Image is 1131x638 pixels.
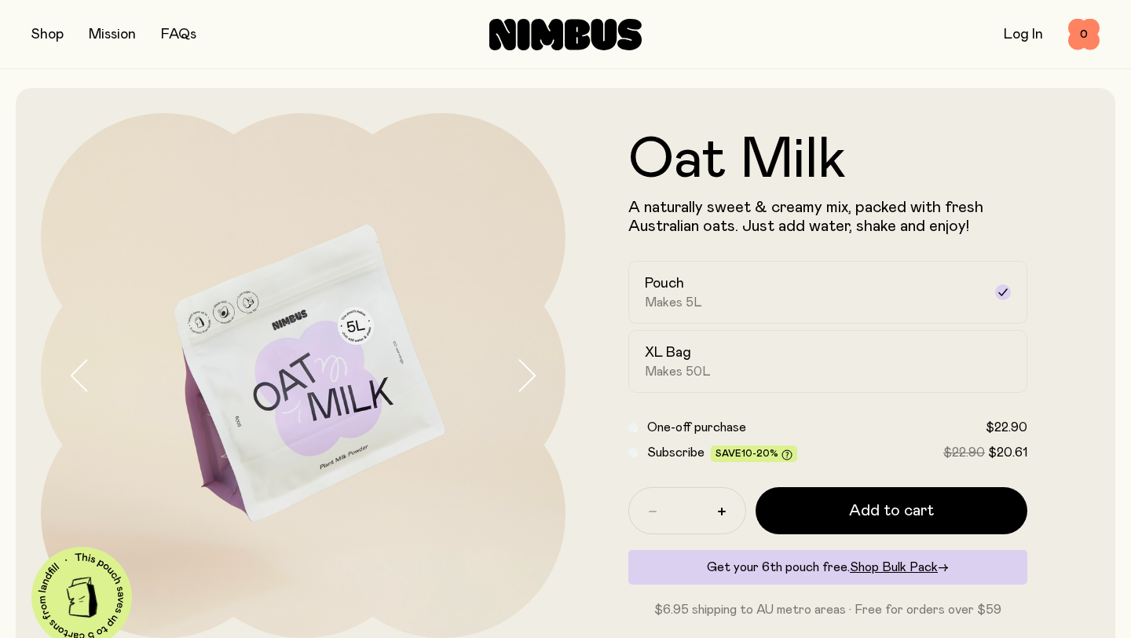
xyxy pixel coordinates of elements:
span: 10-20% [741,449,778,458]
span: One-off purchase [647,421,746,434]
div: Get your 6th pouch free. [628,550,1027,585]
h2: Pouch [645,274,684,293]
span: Add to cart [849,500,934,522]
h1: Oat Milk [628,132,1027,189]
span: Subscribe [647,446,705,459]
h2: XL Bag [645,343,691,362]
p: A naturally sweet & creamy mix, packed with fresh Australian oats. Just add water, shake and enjoy! [628,198,1027,236]
span: $22.90 [943,446,985,459]
button: 0 [1068,19,1100,50]
span: Makes 5L [645,295,702,310]
span: Makes 50L [645,364,711,379]
a: Shop Bulk Pack→ [850,561,949,574]
span: Shop Bulk Pack [850,561,938,574]
span: $22.90 [986,421,1027,434]
a: FAQs [161,27,196,42]
span: $20.61 [988,446,1027,459]
button: Add to cart [756,487,1027,534]
a: Mission [89,27,136,42]
a: Log In [1004,27,1043,42]
span: Save [716,449,792,460]
p: $6.95 shipping to AU metro areas · Free for orders over $59 [628,600,1027,619]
